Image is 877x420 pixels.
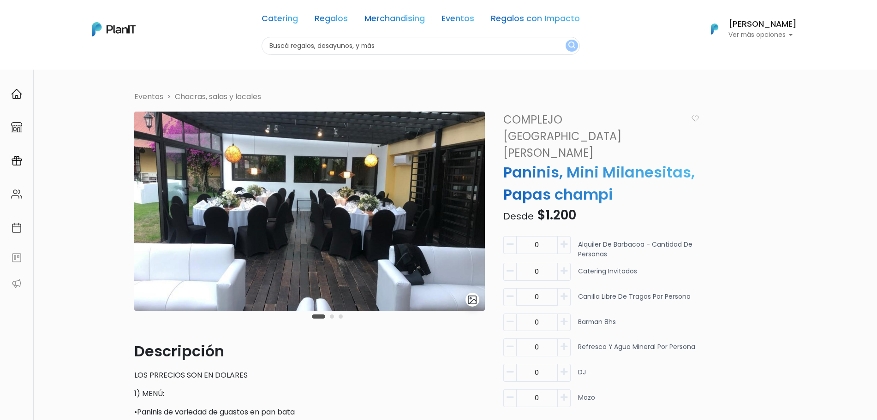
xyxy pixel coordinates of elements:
a: Merchandising [364,15,425,26]
img: PlanIt Logo [92,22,136,36]
li: Eventos [134,91,163,102]
p: Paninis, Mini Milanesitas, Papas champi [498,161,704,206]
p: Descripción [134,340,485,362]
a: Regalos con Impacto [491,15,580,26]
button: PlanIt Logo [PERSON_NAME] Ver más opciones [699,17,797,41]
nav: breadcrumb [129,91,749,104]
img: marketplace-4ceaa7011d94191e9ded77b95e3339b90024bf715f7c57f8cf31f2d8c509eaba.svg [11,122,22,133]
img: search_button-432b6d5273f82d61273b3651a40e1bd1b912527efae98b1b7a1b2c0702e16a8d.svg [568,41,575,50]
p: LOS PRRECIOS SON EN DOLARES [134,370,485,381]
a: Complejo [GEOGRAPHIC_DATA][PERSON_NAME] [498,112,687,161]
a: Chacras, salas y locales [175,91,261,102]
a: Eventos [441,15,474,26]
img: campaigns-02234683943229c281be62815700db0a1741e53638e28bf9629b52c665b00959.svg [11,155,22,166]
p: Ver más opciones [728,32,797,38]
span: Desde [503,210,534,223]
img: people-662611757002400ad9ed0e3c099ab2801c6687ba6c219adb57efc949bc21e19d.svg [11,189,22,200]
p: 1) MENÚ: [134,388,485,399]
img: gallery-light [467,295,477,305]
p: Mozo [578,393,595,411]
p: Barman 8hs [578,317,616,335]
img: feedback-78b5a0c8f98aac82b08bfc38622c3050aee476f2c9584af64705fc4e61158814.svg [11,252,22,263]
p: Refresco y agua mineral por persona [578,342,695,360]
p: Canilla libre de tragos por persona [578,292,691,310]
img: home-e721727adea9d79c4d83392d1f703f7f8bce08238fde08b1acbfd93340b81755.svg [11,89,22,100]
p: Alquiler de barbacoa - cantidad de personas [578,240,699,259]
button: Carousel Page 3 [339,314,343,319]
span: $1.200 [537,206,576,224]
img: calendar-87d922413cdce8b2cf7b7f5f62616a5cf9e4887200fb71536465627b3292af00.svg [11,222,22,233]
a: Regalos [315,15,348,26]
button: Carousel Page 2 [330,314,334,319]
p: DJ [578,367,586,385]
button: Carousel Page 1 (Current Slide) [312,314,325,319]
img: partners-52edf745621dab592f3b2c58e3bca9d71375a7ef29c3b500c9f145b62cc070d4.svg [11,278,22,289]
div: Carousel Pagination [310,311,345,322]
h6: [PERSON_NAME] [728,20,797,29]
a: Catering [262,15,298,26]
img: WhatsApp_Image_2024-02-05_at_16.37.08__1_.jpg [134,112,485,311]
img: PlanIt Logo [704,19,725,39]
p: Catering Invitados [578,266,637,284]
img: heart_icon [692,115,699,122]
input: Buscá regalos, desayunos, y más [262,37,580,55]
